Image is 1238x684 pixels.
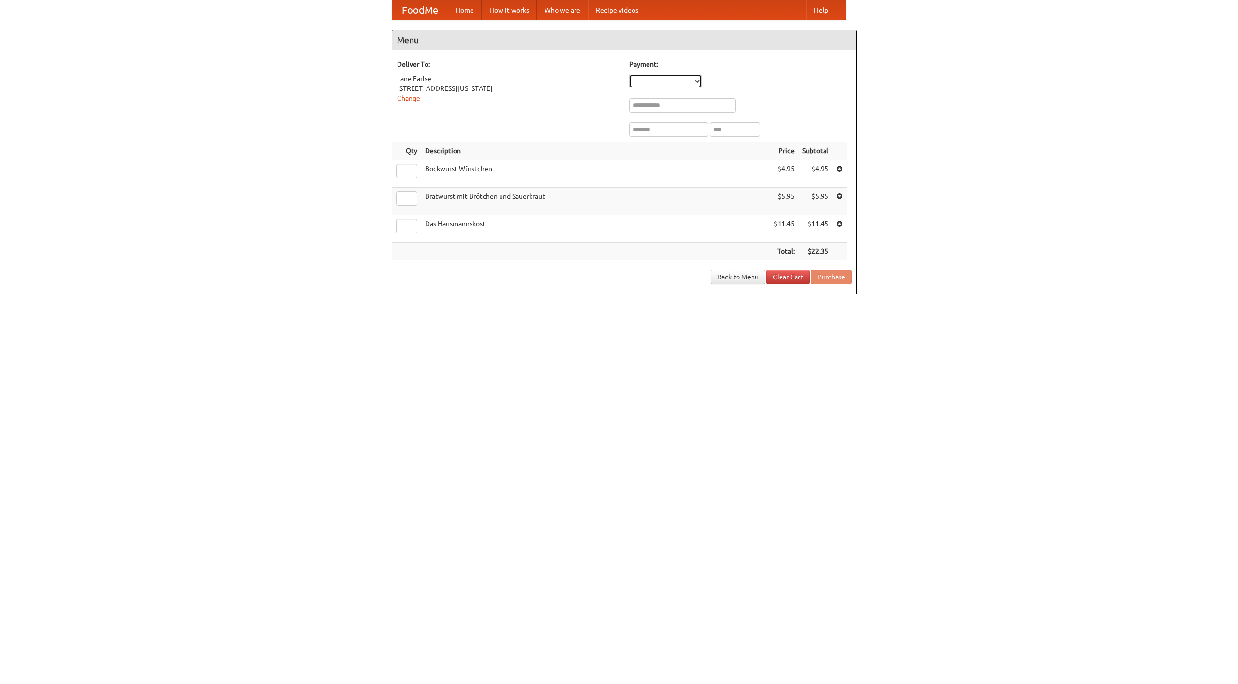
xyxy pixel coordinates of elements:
[537,0,588,20] a: Who we are
[811,270,852,284] button: Purchase
[397,59,619,69] h5: Deliver To:
[588,0,646,20] a: Recipe videos
[392,0,448,20] a: FoodMe
[770,160,798,188] td: $4.95
[421,142,770,160] th: Description
[798,160,832,188] td: $4.95
[397,84,619,93] div: [STREET_ADDRESS][US_STATE]
[798,215,832,243] td: $11.45
[629,59,852,69] h5: Payment:
[397,94,420,102] a: Change
[392,142,421,160] th: Qty
[806,0,836,20] a: Help
[421,160,770,188] td: Bockwurst Würstchen
[770,188,798,215] td: $5.95
[392,30,856,50] h4: Menu
[397,74,619,84] div: Lane Earlse
[798,142,832,160] th: Subtotal
[711,270,765,284] a: Back to Menu
[448,0,482,20] a: Home
[766,270,810,284] a: Clear Cart
[770,243,798,261] th: Total:
[421,188,770,215] td: Bratwurst mit Brötchen und Sauerkraut
[421,215,770,243] td: Das Hausmannskost
[770,142,798,160] th: Price
[770,215,798,243] td: $11.45
[798,243,832,261] th: $22.35
[798,188,832,215] td: $5.95
[482,0,537,20] a: How it works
